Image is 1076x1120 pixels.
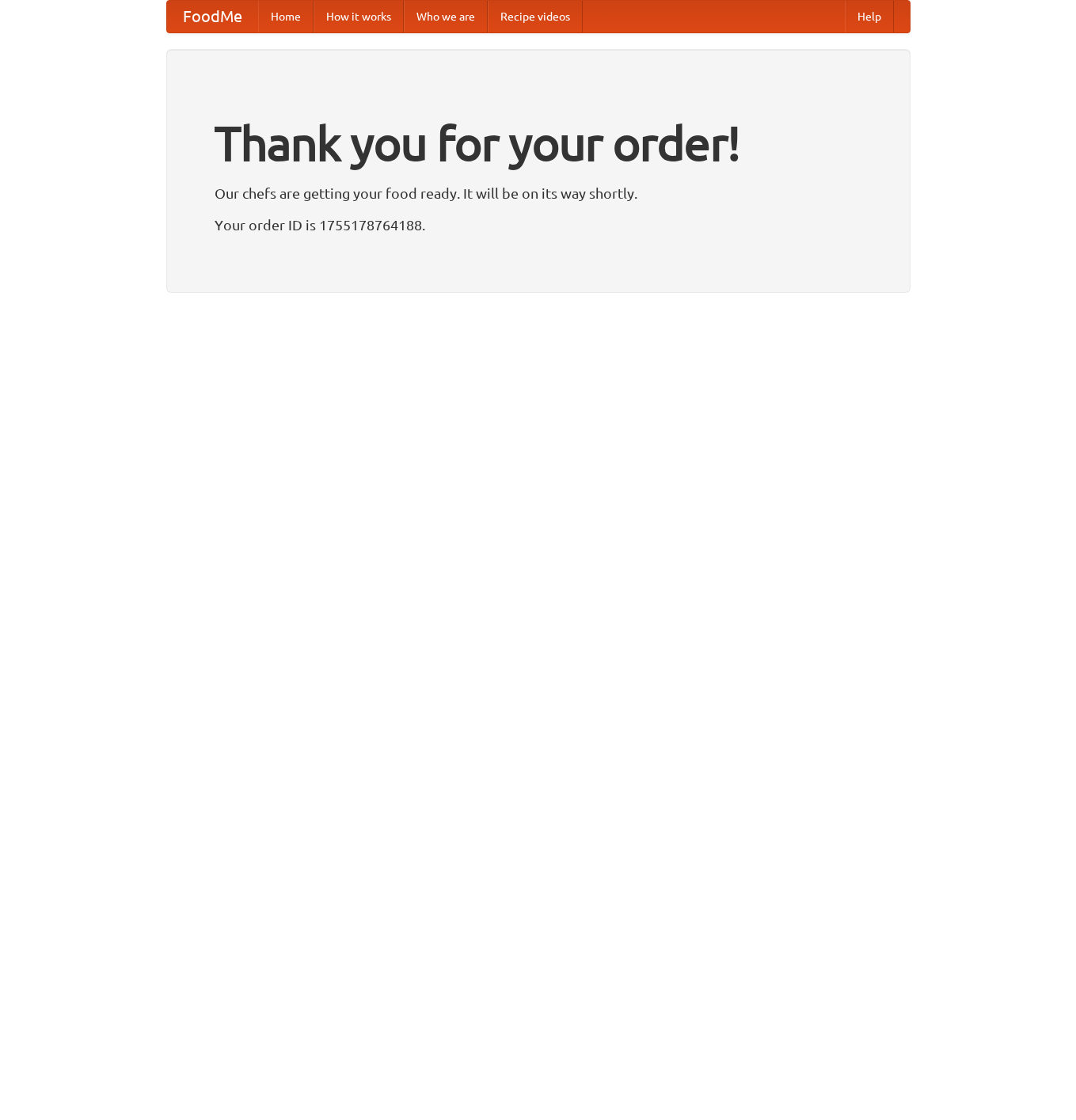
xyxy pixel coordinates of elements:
p: Our chefs are getting your food ready. It will be on its way shortly. [215,181,862,205]
a: Home [258,1,314,32]
a: How it works [314,1,404,32]
a: Who we are [404,1,488,32]
a: Recipe videos [488,1,583,32]
p: Your order ID is 1755178764188. [215,213,862,237]
h1: Thank you for your order! [215,105,862,181]
a: Help [845,1,894,32]
a: FoodMe [167,1,258,32]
